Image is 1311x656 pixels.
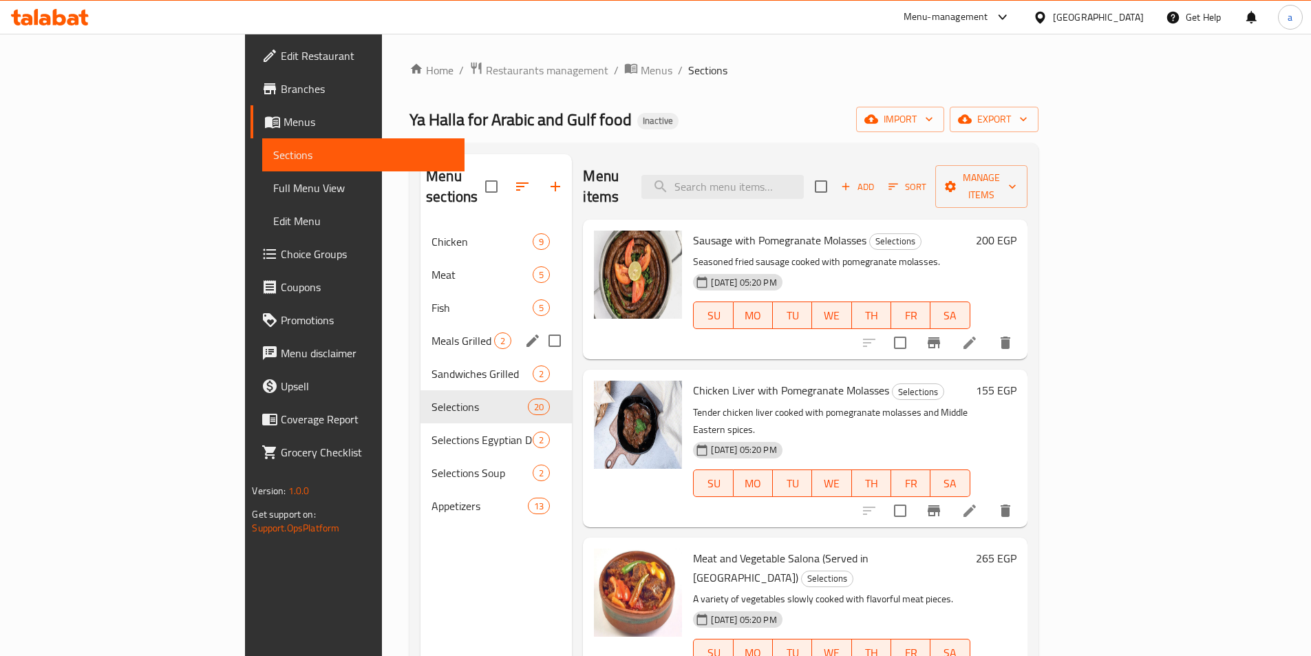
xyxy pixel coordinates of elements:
[976,549,1016,568] h6: 265 EGP
[699,306,727,326] span: SU
[936,306,964,326] span: SA
[251,271,464,304] a: Coupons
[930,301,970,329] button: SA
[880,176,935,198] span: Sort items
[637,113,679,129] div: Inactive
[976,231,1016,250] h6: 200 EGP
[976,381,1016,400] h6: 155 EGP
[835,176,880,198] span: Add item
[857,474,886,494] span: TH
[420,423,572,456] div: Selections Egyptian Dishes2
[693,301,733,329] button: SU
[917,494,950,527] button: Branch-specific-item
[251,304,464,337] a: Promotions
[533,434,549,447] span: 2
[529,500,549,513] span: 13
[856,107,944,132] button: import
[431,399,528,415] span: Selections
[594,549,682,637] img: Meat and Vegetable Salona (Served in Bram)
[431,299,533,316] span: Fish
[699,474,727,494] span: SU
[477,172,506,201] span: Select all sections
[533,432,550,448] div: items
[961,335,978,351] a: Edit menu item
[281,81,453,97] span: Branches
[409,104,632,135] span: Ya Halla for Arabic and Gulf food
[989,326,1022,359] button: delete
[262,138,464,171] a: Sections
[1053,10,1144,25] div: [GEOGRAPHIC_DATA]
[950,107,1038,132] button: export
[778,474,807,494] span: TU
[624,61,672,79] a: Menus
[533,235,549,248] span: 9
[812,469,851,497] button: WE
[252,505,315,523] span: Get support on:
[431,266,533,283] div: Meat
[693,469,733,497] button: SU
[522,330,543,351] button: edit
[773,469,812,497] button: TU
[420,291,572,324] div: Fish5
[420,357,572,390] div: Sandwiches Grilled2
[802,571,853,586] span: Selections
[989,494,1022,527] button: delete
[420,456,572,489] div: Selections Soup2
[930,469,970,497] button: SA
[885,176,930,198] button: Sort
[251,403,464,436] a: Coverage Report
[529,401,549,414] span: 20
[583,166,624,207] h2: Menu items
[893,384,944,400] span: Selections
[262,171,464,204] a: Full Menu View
[252,519,339,537] a: Support.OpsPlatform
[961,502,978,519] a: Edit menu item
[420,324,572,357] div: Meals Grilled2edit
[693,548,868,588] span: Meat and Vegetable Salona (Served in [GEOGRAPHIC_DATA])
[818,474,846,494] span: WE
[251,39,464,72] a: Edit Restaurant
[420,489,572,522] div: Appetizers13
[431,465,533,481] span: Selections Soup
[431,498,528,514] div: Appetizers
[705,443,782,456] span: [DATE] 05:20 PM
[409,61,1038,79] nav: breadcrumb
[818,306,846,326] span: WE
[288,482,310,500] span: 1.0.0
[935,165,1027,208] button: Manage items
[533,301,549,315] span: 5
[431,332,494,349] span: Meals Grilled
[888,179,926,195] span: Sort
[678,62,683,78] li: /
[469,61,608,79] a: Restaurants management
[533,465,550,481] div: items
[420,390,572,423] div: Selections20
[801,571,853,587] div: Selections
[693,253,970,271] p: Seasoned fried sausage cooked with pomegranate molasses.
[420,220,572,528] nav: Menu sections
[251,105,464,138] a: Menus
[251,237,464,271] a: Choice Groups
[486,62,608,78] span: Restaurants management
[637,115,679,127] span: Inactive
[897,474,925,494] span: FR
[936,474,964,494] span: SA
[533,233,550,250] div: items
[705,613,782,626] span: [DATE] 05:20 PM
[252,482,286,500] span: Version:
[693,591,970,608] p: A variety of vegetables slowly cooked with flavorful meat pieces.
[594,231,682,319] img: Sausage with Pomegranate Molasses
[431,233,533,250] span: Chicken
[251,72,464,105] a: Branches
[641,62,672,78] span: Menus
[778,306,807,326] span: TU
[961,111,1027,128] span: export
[867,111,933,128] span: import
[739,306,767,326] span: MO
[431,432,533,448] div: Selections Egyptian Dishes
[870,233,921,249] span: Selections
[281,444,453,461] span: Grocery Checklist
[734,301,773,329] button: MO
